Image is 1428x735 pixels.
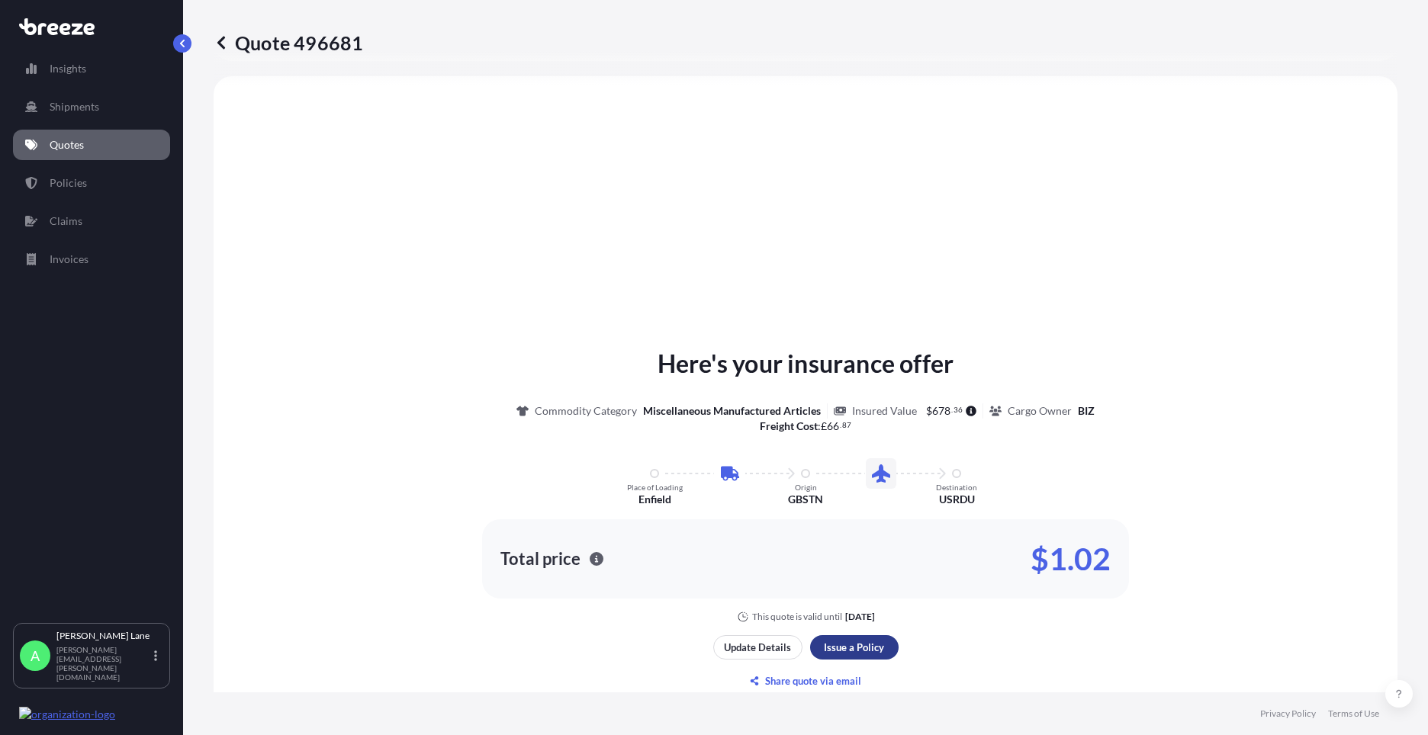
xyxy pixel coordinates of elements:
[1260,708,1316,720] a: Privacy Policy
[840,422,841,428] span: .
[845,611,875,623] p: [DATE]
[13,206,170,236] a: Claims
[214,30,363,55] p: Quote 496681
[951,407,953,412] span: .
[50,61,86,76] p: Insights
[939,492,975,507] p: USRDU
[13,91,170,122] a: Shipments
[500,551,581,566] p: Total price
[713,669,899,693] button: Share quote via email
[13,168,170,198] a: Policies
[643,403,821,419] p: Miscellaneous Manufactured Articles
[760,419,818,432] b: Freight Cost
[936,483,977,492] p: Destination
[1008,403,1072,419] p: Cargo Owner
[13,244,170,274] a: Invoices
[765,673,861,688] p: Share quote via email
[954,407,963,412] span: 36
[795,483,817,492] p: Origin
[1078,403,1095,419] p: BIZ
[50,175,87,191] p: Policies
[760,419,851,434] p: :
[658,345,954,382] p: Here's your insurance offer
[50,252,88,267] p: Invoices
[31,648,40,663] span: A
[932,406,950,416] span: 678
[821,421,827,432] span: £
[535,403,637,419] p: Commodity Category
[842,422,851,428] span: 87
[50,137,84,152] p: Quotes
[852,403,917,419] p: Insured Value
[788,492,823,507] p: GBSTN
[56,645,151,682] p: [PERSON_NAME][EMAIL_ADDRESS][PERSON_NAME][DOMAIN_NAME]
[627,483,683,492] p: Place of Loading
[13,130,170,160] a: Quotes
[824,640,884,655] p: Issue a Policy
[827,421,839,432] span: 66
[752,611,842,623] p: This quote is valid until
[13,53,170,84] a: Insights
[50,213,82,229] p: Claims
[713,635,802,660] button: Update Details
[50,99,99,114] p: Shipments
[810,635,899,660] button: Issue a Policy
[926,406,932,416] span: $
[19,707,115,722] img: organization-logo
[724,640,791,655] p: Update Details
[638,492,671,507] p: Enfield
[56,630,151,642] p: [PERSON_NAME] Lane
[1328,708,1379,720] a: Terms of Use
[1031,547,1111,571] p: $1.02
